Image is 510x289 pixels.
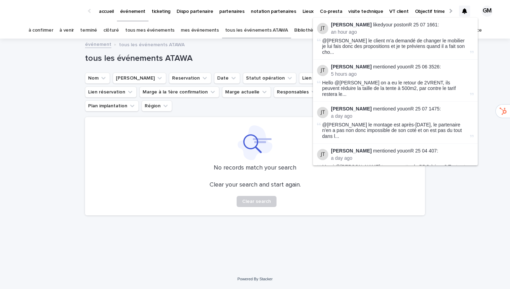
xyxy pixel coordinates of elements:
a: tous les événements ATAWA [225,22,288,39]
p: a day ago [331,155,474,161]
div: GM [482,6,493,17]
span: Clear search [242,199,271,204]
button: Marge actuelle [222,86,271,98]
a: événement [85,40,111,48]
img: Ls34BcGeRexTGTNfXpUC [14,4,81,18]
button: Plan implantation [85,100,139,112]
span: Hello @[PERSON_NAME] on a eu le retour de 2VRENT, ils peuvent réduire la taille de la tente à 500... [322,80,469,97]
p: tous les événements ATAWA [119,40,185,48]
button: Lien Stacker [113,73,166,84]
button: Nom [85,73,110,84]
a: Powered By Stacker [237,277,272,281]
strong: [PERSON_NAME] [331,22,372,27]
p: mentioned you on : [331,64,474,70]
img: Joy Tarade [317,149,328,160]
a: R 25 07 1475 [410,106,440,112]
a: tous mes événements [125,22,175,39]
a: mes événements [181,22,219,39]
p: No records match your search [93,164,417,172]
button: Responsables [274,86,320,98]
p: Clear your search and start again. [210,181,301,189]
h1: tous les événements ATAWA [85,53,316,64]
img: Joy Tarade [317,23,328,34]
button: Clear search [237,196,277,207]
img: Joy Tarade [317,107,328,118]
button: Statut opération [243,73,296,84]
img: Joy Tarade [317,65,328,76]
a: R 25 06 3526 [410,64,440,69]
p: mentioned you on : [331,106,474,112]
button: Lien réservation [85,86,137,98]
strong: [PERSON_NAME] [331,148,372,154]
button: Lien opération [299,73,347,84]
a: Bibliothèque 3D [294,22,329,39]
a: terminé [80,22,97,39]
button: Reservation [169,73,211,84]
p: a day ago [331,113,474,119]
button: Date [214,73,240,84]
a: R 25 04 407 [410,148,437,154]
a: à venir [59,22,74,39]
span: Merci @[PERSON_NAME] tu peux mettre le BDC à jour ? Tout est bon de leurs coté ? Livraison [DATE]... [322,164,465,175]
a: clôturé [103,22,119,39]
a: à confirmer [28,22,53,39]
span: @[PERSON_NAME] le montage est après-[DATE], le partenaire n'en a pas non donc impossible de son c... [322,122,469,139]
p: liked your post on R 25 07 1661 : [331,22,474,28]
p: 5 hours ago [331,71,474,77]
span: @[PERSON_NAME] le client m'a demandé de changer le mobilier je lui fais donc des propositions et ... [322,38,469,55]
p: an hour ago [331,29,474,35]
strong: [PERSON_NAME] [331,64,372,69]
p: mentioned you on : [331,148,474,154]
button: Marge à la 1ère confirmation [139,86,219,98]
strong: [PERSON_NAME] [331,106,372,112]
button: Région [142,100,172,112]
